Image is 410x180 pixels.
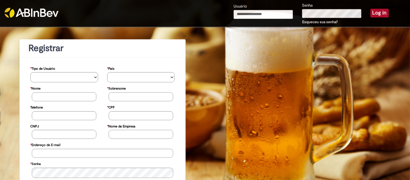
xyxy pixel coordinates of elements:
img: ABInbev-white.png [5,8,59,18]
label: Senha [302,3,313,8]
label: Nome [30,84,41,92]
label: Usuário [234,4,247,9]
label: Telefone [30,102,43,111]
label: Senha [30,159,41,168]
label: CPF [107,102,115,111]
label: Nome da Empresa [107,121,135,130]
label: País [107,64,114,72]
label: CNPJ [30,121,39,130]
h1: Registrar [29,43,176,53]
a: Esqueceu sua senha? [302,20,338,24]
label: Tipo de Usuário [30,64,55,72]
label: Sobrenome [107,84,126,92]
button: Log in [370,9,389,17]
label: Endereço de E-mail [30,140,60,149]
